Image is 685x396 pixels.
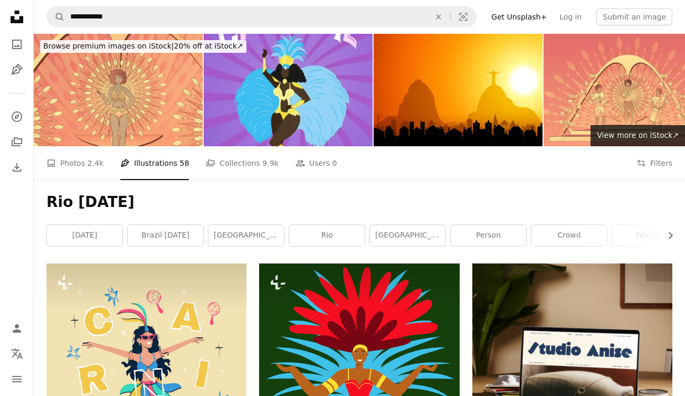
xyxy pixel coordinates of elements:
[553,8,588,25] a: Log in
[591,125,685,146] a: View more on iStock↗
[6,369,27,390] button: Menu
[485,8,553,25] a: Get Unsplash+
[46,6,477,27] form: Find visuals sitewide
[531,225,607,246] a: crowd
[206,146,278,180] a: Collections 9.9k
[6,318,27,339] a: Log in / Sign up
[208,225,284,246] a: [GEOGRAPHIC_DATA]
[289,225,365,246] a: rio
[34,34,253,59] a: Browse premium images on iStock|20% off at iStock↗
[262,157,278,169] span: 9.9k
[6,343,27,364] button: Language
[46,379,246,388] a: A woman in a bathing suit with her arms spread out
[47,225,122,246] a: [DATE]
[128,225,203,246] a: brazil [DATE]
[427,7,450,27] button: Clear
[34,34,203,146] img: Brazilian samba dancer
[6,34,27,55] a: Photos
[6,131,27,153] a: Collections
[46,193,672,212] h1: Rio [DATE]
[43,42,174,50] span: Browse premium images on iStock |
[451,225,526,246] a: person
[6,59,27,80] a: Illustrations
[451,7,476,27] button: Visual search
[296,146,337,180] a: Users 0
[259,366,459,376] a: A woman in a red dress with colorful hair
[597,131,679,139] span: View more on iStock ↗
[46,146,103,180] a: Photos 2.4k
[6,106,27,127] a: Explore
[88,157,103,169] span: 2.4k
[596,8,672,25] button: Submit an image
[47,7,65,27] button: Search Unsplash
[204,34,373,146] img: Brazilian Carnival Rio
[43,42,243,50] span: 20% off at iStock ↗
[370,225,445,246] a: [GEOGRAPHIC_DATA]
[6,157,27,178] a: Download History
[374,34,543,146] img: Rio de Janeiro Skyline Silhouette (All Buildings Are Complete and Moveable)
[636,146,672,180] button: Filters
[332,157,337,169] span: 0
[661,225,672,246] button: scroll list to the right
